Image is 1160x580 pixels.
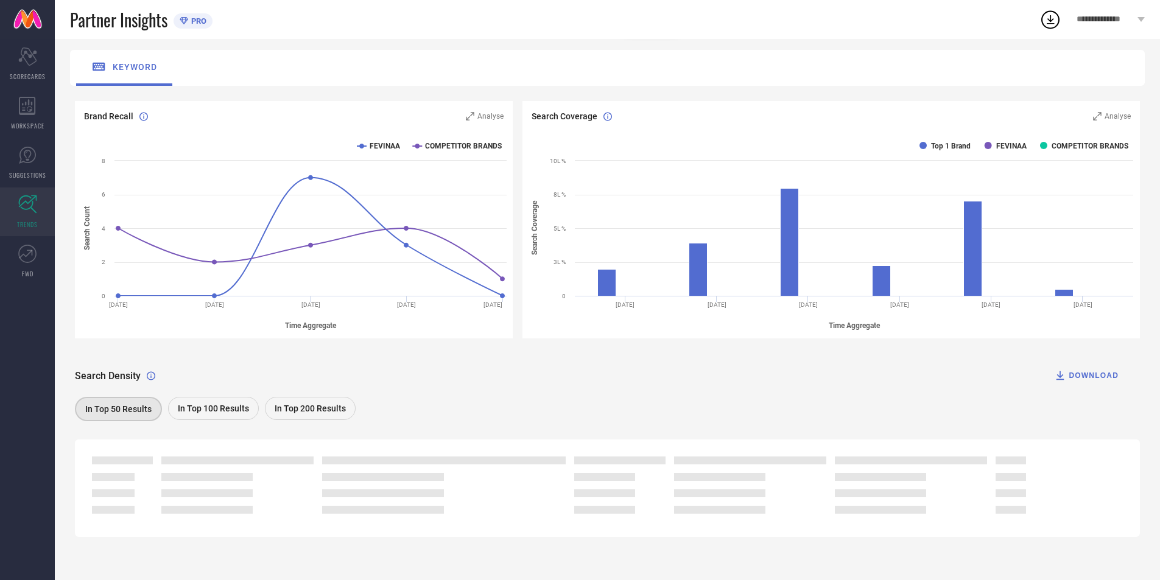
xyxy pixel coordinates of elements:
span: In Top 200 Results [275,404,346,413]
span: FWD [22,269,33,278]
text: 6 [102,191,105,198]
span: SUGGESTIONS [9,170,46,180]
text: Top 1 Brand [931,142,971,150]
text: COMPETITOR BRANDS [1052,142,1128,150]
text: COMPETITOR BRANDS [425,142,502,150]
span: PRO [188,16,206,26]
div: Open download list [1039,9,1061,30]
span: Partner Insights [70,7,167,32]
text: [DATE] [1074,301,1092,308]
text: 3L % [554,259,566,265]
span: SCORECARDS [10,72,46,81]
text: FEVINAA [370,142,401,150]
text: [DATE] [799,301,818,308]
text: 5L % [554,225,566,232]
tspan: Time Aggregate [285,321,337,330]
text: [DATE] [397,301,416,308]
text: [DATE] [708,301,726,308]
text: [DATE] [616,301,635,308]
span: Search Coverage [532,111,597,121]
span: In Top 50 Results [85,404,152,414]
span: In Top 100 Results [178,404,249,413]
tspan: Search Count [83,206,91,250]
span: keyword [113,62,157,72]
span: Analyse [1105,112,1131,121]
text: 4 [102,225,105,232]
span: TRENDS [17,220,38,229]
tspan: Time Aggregate [829,321,881,330]
svg: Zoom [1093,112,1102,121]
span: Analyse [477,112,504,121]
text: [DATE] [982,301,1001,308]
text: [DATE] [891,301,910,308]
svg: Zoom [466,112,474,121]
text: 8 [102,158,105,164]
text: 0 [562,293,566,299]
tspan: Search Coverage [530,201,539,256]
text: 8L % [554,191,566,198]
button: DOWNLOAD [1039,363,1134,388]
text: 2 [102,259,105,265]
span: Brand Recall [84,111,133,121]
span: Search Density [75,370,141,382]
text: [DATE] [301,301,320,308]
text: 0 [102,293,105,299]
div: DOWNLOAD [1054,369,1119,382]
text: [DATE] [109,301,128,308]
text: [DATE] [205,301,224,308]
text: FEVINAA [996,142,1027,150]
text: 10L % [550,158,566,164]
text: [DATE] [483,301,502,308]
span: WORKSPACE [11,121,44,130]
